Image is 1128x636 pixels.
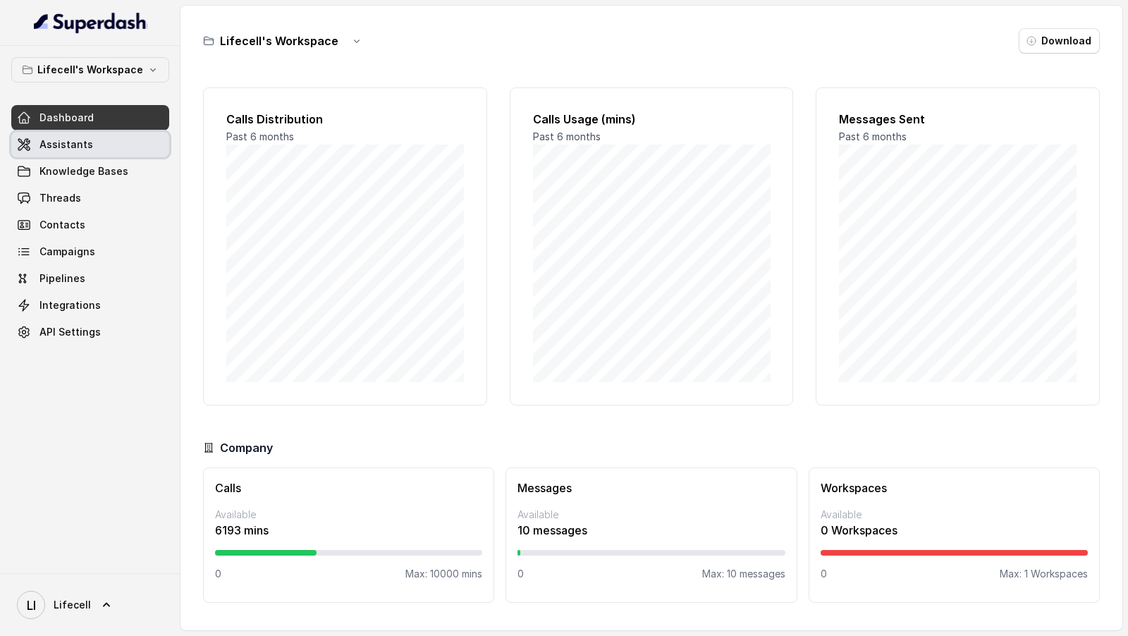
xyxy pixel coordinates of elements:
a: Integrations [11,293,169,318]
h3: Calls [215,479,482,496]
a: Contacts [11,212,169,238]
text: LI [27,598,36,613]
a: API Settings [11,319,169,345]
h2: Calls Distribution [226,111,464,128]
p: 0 [215,567,221,581]
span: Integrations [39,298,101,312]
span: Threads [39,191,81,205]
a: Dashboard [11,105,169,130]
a: Threads [11,185,169,211]
span: Past 6 months [533,130,601,142]
h3: Lifecell's Workspace [220,32,338,49]
a: Knowledge Bases [11,159,169,184]
p: Available [517,508,785,522]
p: Max: 10 messages [702,567,785,581]
h3: Messages [517,479,785,496]
p: Available [215,508,482,522]
p: 0 [821,567,827,581]
span: Past 6 months [839,130,907,142]
p: 0 [517,567,524,581]
a: Pipelines [11,266,169,291]
h2: Messages Sent [839,111,1077,128]
h2: Calls Usage (mins) [533,111,771,128]
span: Lifecell [54,598,91,612]
h3: Company [220,439,273,456]
p: 10 messages [517,522,785,539]
span: Assistants [39,137,93,152]
span: Past 6 months [226,130,294,142]
button: Download [1019,28,1100,54]
p: Available [821,508,1088,522]
button: Lifecell's Workspace [11,57,169,82]
span: API Settings [39,325,101,339]
img: light.svg [34,11,147,34]
a: Assistants [11,132,169,157]
a: Lifecell [11,585,169,625]
span: Campaigns [39,245,95,259]
span: Dashboard [39,111,94,125]
p: 6193 mins [215,522,482,539]
p: 0 Workspaces [821,522,1088,539]
a: Campaigns [11,239,169,264]
span: Pipelines [39,271,85,286]
p: Max: 1 Workspaces [1000,567,1088,581]
span: Contacts [39,218,85,232]
p: Lifecell's Workspace [37,61,143,78]
h3: Workspaces [821,479,1088,496]
span: Knowledge Bases [39,164,128,178]
p: Max: 10000 mins [405,567,482,581]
